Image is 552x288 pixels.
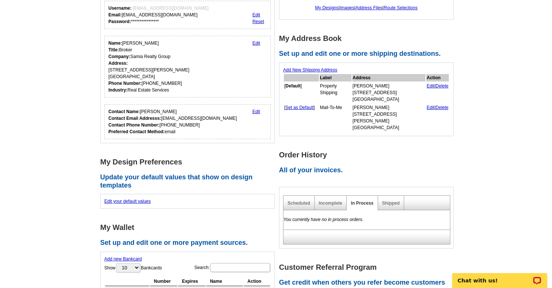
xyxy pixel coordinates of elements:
td: [ ] [284,82,319,103]
a: Edit [253,41,260,46]
a: Set as Default [285,105,313,110]
h2: Set up and edit one or more shipping destinations. [279,50,458,58]
a: Add new Bankcard [104,256,142,262]
h2: Update your default values that show on design templates [100,173,279,189]
td: [PERSON_NAME] [STREET_ADDRESS][PERSON_NAME] [GEOGRAPHIC_DATA] [352,104,426,131]
a: Delete [435,83,448,89]
h1: My Address Book [279,35,458,42]
th: Address [352,74,426,81]
td: [PERSON_NAME] [STREET_ADDRESS] [GEOGRAPHIC_DATA] [352,82,426,103]
td: | [426,104,449,131]
a: Reset [253,19,264,24]
a: Edit [426,83,434,89]
em: You currently have no in process orders. [283,217,364,222]
th: Action [244,277,270,286]
strong: Phone Number: [108,81,142,86]
th: Number [150,277,177,286]
h2: All of your invoices. [279,166,458,175]
a: Edit [253,12,260,17]
strong: Preferred Contact Method: [108,129,165,134]
th: Name [206,277,243,286]
h1: My Design Preferences [100,158,279,166]
a: Scheduled [288,201,310,206]
strong: Contact Name: [108,109,140,114]
a: Shipped [382,201,400,206]
strong: Password: [108,19,131,24]
h1: Customer Referral Program [279,263,458,271]
td: | [426,82,449,103]
div: | | | [283,1,450,15]
a: Route Selections [384,5,418,10]
strong: Name: [108,41,122,46]
h2: Set up and edit one or more payment sources. [100,239,279,247]
label: Show Bankcards [104,262,162,273]
strong: Username: [108,6,131,11]
select: ShowBankcards [116,263,140,272]
a: Images [340,5,354,10]
a: Edit your default values [104,199,151,204]
th: Action [426,74,449,81]
h1: My Wallet [100,224,279,231]
div: Who should we contact regarding order issues? [104,104,271,139]
td: Mail-To-Me [320,104,352,131]
strong: Contact Email Addresss: [108,116,161,121]
iframe: LiveChat chat widget [447,265,552,288]
b: Default [285,83,301,89]
strong: Company: [108,54,130,59]
th: Expires [178,277,205,286]
a: Address Files [355,5,383,10]
span: [EMAIL_ADDRESS][DOMAIN_NAME] [133,6,208,11]
strong: Title: [108,47,119,52]
div: [PERSON_NAME] [EMAIL_ADDRESS][DOMAIN_NAME] [PHONE_NUMBER] email [108,108,237,135]
a: In Process [351,201,374,206]
a: Add New Shipping Address [283,67,337,73]
div: Your login information. [104,1,271,29]
h2: Get credit when others you refer become customers [279,279,458,287]
a: Incomplete [319,201,342,206]
a: Delete [435,105,448,110]
a: Edit [253,109,260,114]
strong: Contact Phone Number: [108,122,159,128]
div: Your personal details. [104,36,271,97]
a: Edit [426,105,434,110]
a: My Designs [315,5,339,10]
strong: Industry: [108,87,127,93]
td: [ ] [284,104,319,131]
label: Search: [194,262,271,273]
td: Property Shipping [320,82,352,103]
div: [PERSON_NAME] Broker Samia Realty Group [STREET_ADDRESS][PERSON_NAME] [GEOGRAPHIC_DATA] [PHONE_NU... [108,40,189,93]
input: Search: [210,263,270,272]
strong: Address: [108,61,128,66]
h1: Order History [279,151,458,159]
th: Label [320,74,352,81]
strong: Email: [108,12,122,17]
